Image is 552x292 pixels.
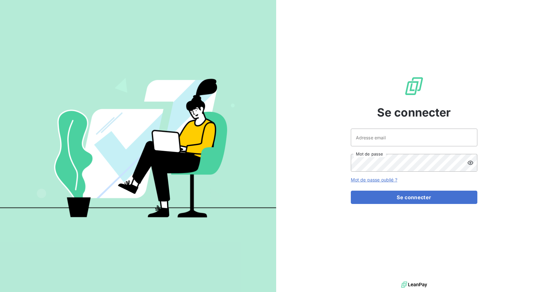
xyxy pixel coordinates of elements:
[351,129,477,146] input: placeholder
[404,76,424,96] img: Logo LeanPay
[377,104,451,121] span: Se connecter
[401,280,427,289] img: logo
[351,191,477,204] button: Se connecter
[351,177,397,182] a: Mot de passe oublié ?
